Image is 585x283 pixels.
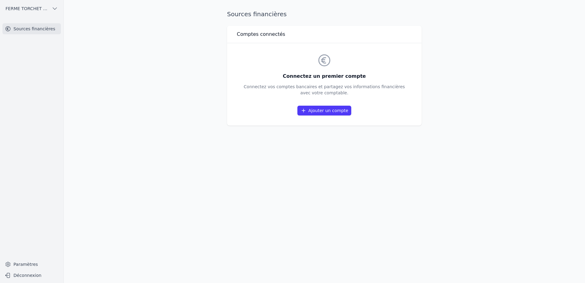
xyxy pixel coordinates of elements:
[2,270,61,280] button: Déconnexion
[2,259,61,269] a: Paramètres
[237,31,285,38] h3: Comptes connectés
[227,10,287,18] h1: Sources financières
[2,23,61,34] a: Sources financières
[244,73,405,80] h3: Connectez un premier compte
[297,106,351,115] a: Ajouter un compte
[6,6,49,12] span: FERME TORCHET SOC. AGR.
[2,4,61,13] button: FERME TORCHET SOC. AGR.
[244,84,405,96] p: Connectez vos comptes bancaires et partagez vos informations financières avec votre comptable.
